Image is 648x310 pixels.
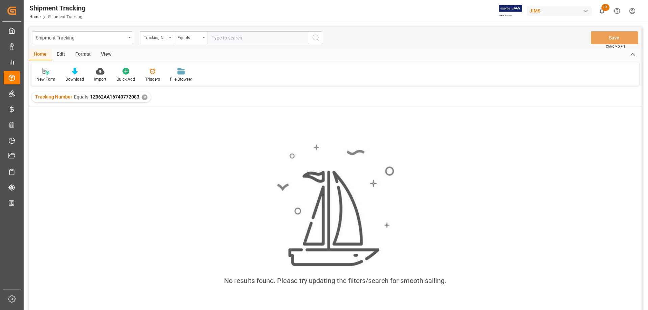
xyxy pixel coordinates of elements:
[170,76,192,82] div: File Browser
[29,49,52,60] div: Home
[36,33,126,41] div: Shipment Tracking
[29,3,85,13] div: Shipment Tracking
[591,31,638,44] button: Save
[224,276,446,286] div: No results found. Please try updating the filters/search for smooth sailing.
[601,4,610,11] span: 34
[174,31,208,44] button: open menu
[276,143,394,267] img: smooth_sailing.jpeg
[527,6,592,16] div: JIMS
[309,31,323,44] button: search button
[527,4,594,17] button: JIMS
[70,49,96,60] div: Format
[144,33,167,41] div: Tracking Number
[116,76,135,82] div: Quick Add
[606,44,625,49] span: Ctrl/CMD + S
[178,33,200,41] div: Equals
[90,94,139,100] span: 1Z062AA16740772083
[145,76,160,82] div: Triggers
[610,3,625,19] button: Help Center
[594,3,610,19] button: show 34 new notifications
[65,76,84,82] div: Download
[499,5,522,17] img: Exertis%20JAM%20-%20Email%20Logo.jpg_1722504956.jpg
[29,15,40,19] a: Home
[142,94,147,100] div: ✕
[52,49,70,60] div: Edit
[96,49,116,60] div: View
[140,31,174,44] button: open menu
[35,94,72,100] span: Tracking Number
[208,31,309,44] input: Type to search
[32,31,133,44] button: open menu
[94,76,106,82] div: Import
[74,94,88,100] span: Equals
[36,76,55,82] div: New Form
